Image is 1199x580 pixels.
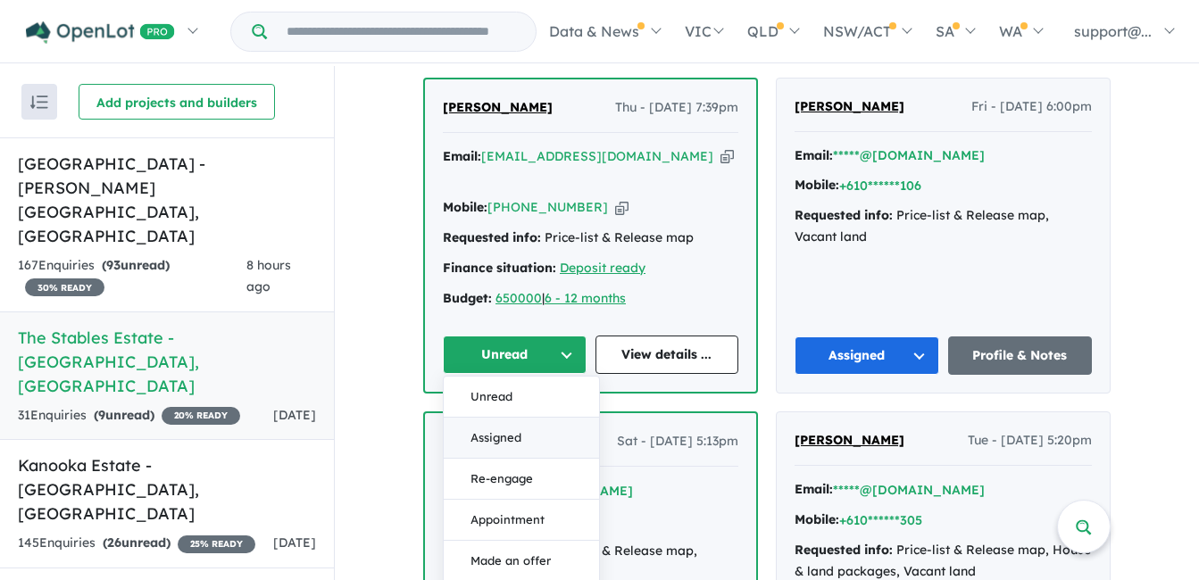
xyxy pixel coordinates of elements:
[495,290,542,306] a: 650000
[595,336,739,374] a: View details ...
[795,542,893,558] strong: Requested info:
[18,152,316,248] h5: [GEOGRAPHIC_DATA] - [PERSON_NAME][GEOGRAPHIC_DATA] , [GEOGRAPHIC_DATA]
[615,198,629,217] button: Copy
[545,290,626,306] a: 6 - 12 months
[795,432,904,448] span: [PERSON_NAME]
[98,407,105,423] span: 9
[795,205,1092,248] div: Price-list & Release map, Vacant land
[444,459,599,500] button: Re-engage
[443,99,553,115] span: [PERSON_NAME]
[1074,22,1152,40] span: support@...
[443,228,738,249] div: Price-list & Release map
[107,534,121,551] span: 26
[971,96,1092,118] span: Fri - [DATE] 6:00pm
[18,255,246,298] div: 167 Enquir ies
[444,500,599,541] button: Appointment
[106,257,121,273] span: 93
[443,288,738,310] div: |
[795,96,904,118] a: [PERSON_NAME]
[443,148,481,164] strong: Email:
[26,21,175,44] img: Openlot PRO Logo White
[246,257,291,294] span: 8 hours ago
[273,407,316,423] span: [DATE]
[25,278,104,296] span: 30 % READY
[178,535,255,553] span: 25 % READY
[443,199,487,215] strong: Mobile:
[617,431,738,452] span: Sat - [DATE] 5:13pm
[443,97,553,119] a: [PERSON_NAME]
[271,12,532,51] input: Try estate name, suburb, builder or developer
[103,534,171,551] strong: ( unread)
[795,98,904,114] span: [PERSON_NAME]
[18,326,316,398] h5: The Stables Estate - [GEOGRAPHIC_DATA] , [GEOGRAPHIC_DATA]
[795,177,839,193] strong: Mobile:
[444,418,599,459] button: Assigned
[18,453,316,526] h5: Kanooka Estate - [GEOGRAPHIC_DATA] , [GEOGRAPHIC_DATA]
[18,533,255,554] div: 145 Enquir ies
[443,229,541,245] strong: Requested info:
[79,84,275,120] button: Add projects and builders
[720,147,734,166] button: Copy
[795,147,833,163] strong: Email:
[795,430,904,452] a: [PERSON_NAME]
[795,336,939,375] button: Assigned
[443,290,492,306] strong: Budget:
[968,430,1092,452] span: Tue - [DATE] 5:20pm
[795,511,839,527] strong: Mobile:
[795,207,893,223] strong: Requested info:
[443,260,556,276] strong: Finance situation:
[30,95,48,109] img: sort.svg
[795,481,833,497] strong: Email:
[481,148,713,164] a: [EMAIL_ADDRESS][DOMAIN_NAME]
[273,534,316,551] span: [DATE]
[615,97,738,119] span: Thu - [DATE] 7:39pm
[948,336,1093,375] a: Profile & Notes
[487,199,608,215] a: [PHONE_NUMBER]
[18,405,240,427] div: 31 Enquir ies
[560,260,645,276] a: Deposit ready
[102,257,170,273] strong: ( unread)
[444,377,599,418] button: Unread
[162,407,240,425] span: 20 % READY
[443,336,587,374] button: Unread
[94,407,154,423] strong: ( unread)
